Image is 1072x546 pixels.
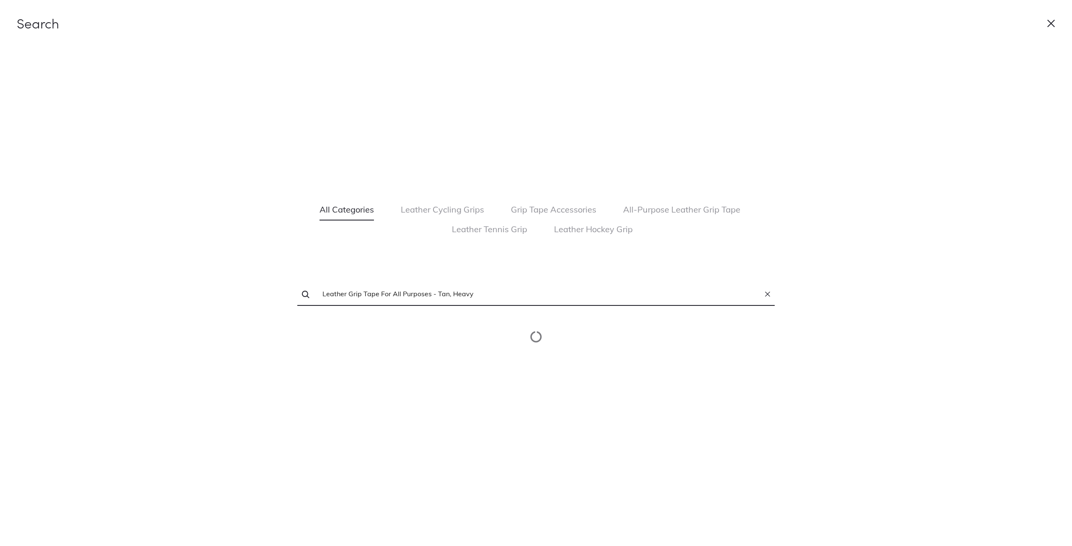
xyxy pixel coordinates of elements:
[322,287,750,301] input: Search
[17,17,1055,30] h2: Search
[511,201,596,219] span: Grip Tape Accessories
[623,201,740,219] span: All-Purpose Leather Grip Tape
[554,220,633,238] span: Leather Hockey Grip
[452,220,527,238] span: Leather Tennis Grip
[401,201,484,219] span: Leather Cycling Grips
[320,201,374,219] span: All Categories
